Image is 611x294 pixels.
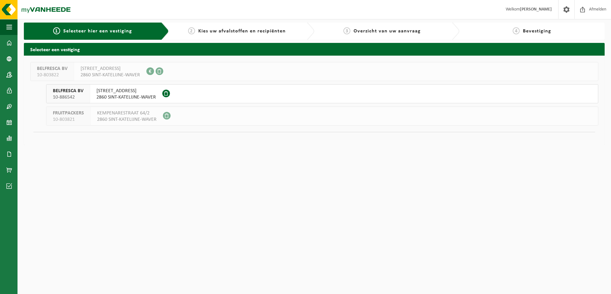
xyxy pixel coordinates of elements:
[37,65,67,72] span: BELFRESCA BV
[46,84,598,103] button: BELFRESCA BV 10-886542 [STREET_ADDRESS]2860 SINT-KATELIJNE-WAVER
[97,110,157,116] span: KEMPENARESTRAAT 64/2
[96,94,156,100] span: 2860 SINT-KATELIJNE-WAVER
[53,94,83,100] span: 10-886542
[53,27,60,34] span: 1
[188,27,195,34] span: 2
[53,88,83,94] span: BELFRESCA BV
[81,72,140,78] span: 2860 SINT-KATELIJNE-WAVER
[354,29,421,34] span: Overzicht van uw aanvraag
[523,29,551,34] span: Bevestiging
[63,29,132,34] span: Selecteer hier een vestiging
[37,72,67,78] span: 10-803822
[513,27,520,34] span: 4
[343,27,350,34] span: 3
[96,88,156,94] span: [STREET_ADDRESS]
[520,7,552,12] strong: [PERSON_NAME]
[81,65,140,72] span: [STREET_ADDRESS]
[97,116,157,123] span: 2860 SINT-KATELIJNE-WAVER
[53,110,84,116] span: FRUITPACKERS
[198,29,286,34] span: Kies uw afvalstoffen en recipiënten
[24,43,605,55] h2: Selecteer een vestiging
[53,116,84,123] span: 10-803821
